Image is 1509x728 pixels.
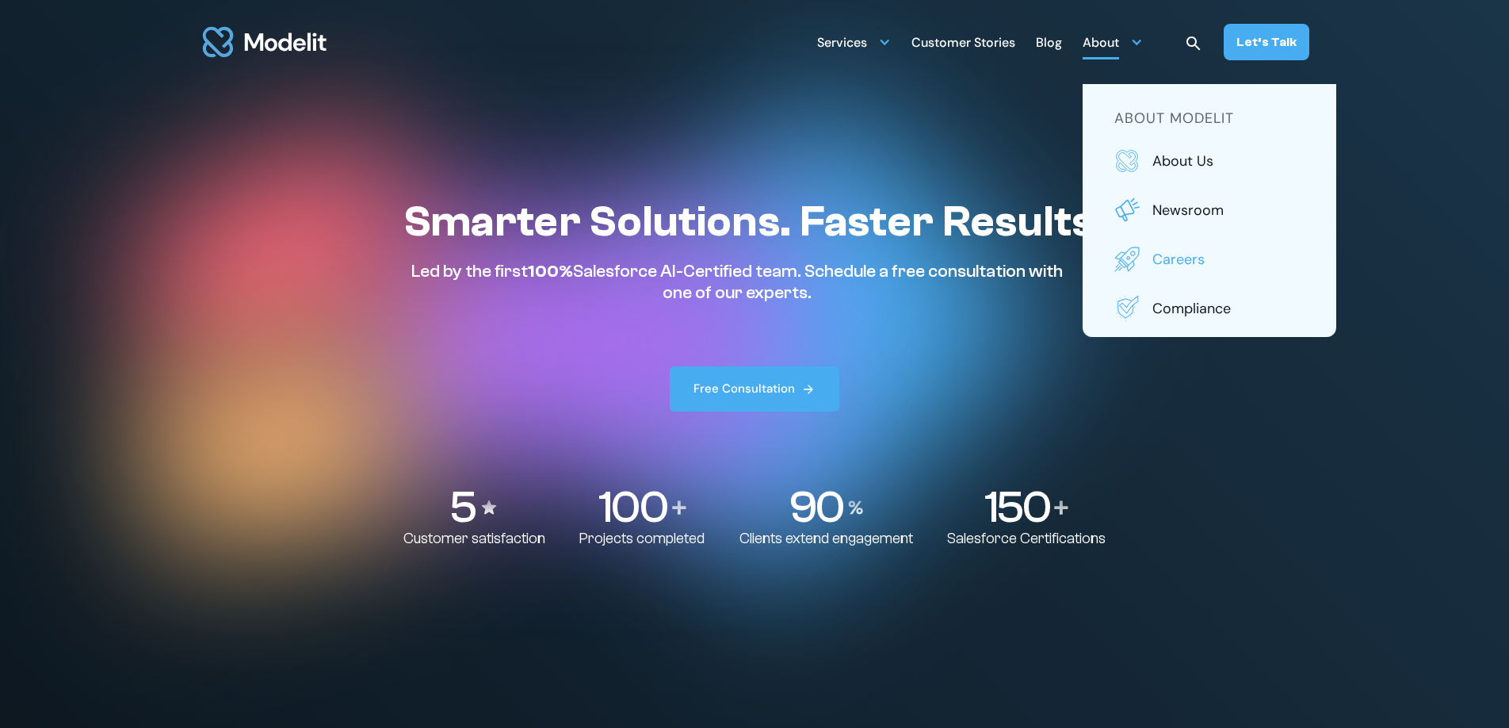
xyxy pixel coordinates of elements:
img: modelit logo [200,17,330,67]
div: Services [817,26,891,57]
img: arrow right [801,382,816,397]
p: Careers [1152,249,1305,270]
p: Customer satisfaction [403,530,545,548]
p: 5 [449,485,475,530]
p: Projects completed [579,530,705,548]
a: home [200,17,330,67]
a: Free Consultation [670,366,839,412]
a: Customer Stories [911,26,1015,57]
div: Services [817,29,867,59]
div: Let’s Talk [1236,33,1297,51]
a: Let’s Talk [1224,24,1309,60]
p: Compliance [1152,298,1305,319]
p: Salesforce Certifications [947,530,1106,548]
a: About us [1114,148,1305,174]
p: Clients extend engagement [739,530,913,548]
a: Careers [1114,247,1305,272]
div: About [1083,26,1143,57]
div: Free Consultation [693,381,795,397]
div: Blog [1036,29,1062,59]
p: Led by the first Salesforce AI-Certified team. Schedule a free consultation with one of our experts. [403,261,1071,303]
span: 100% [528,261,573,282]
nav: About [1083,84,1336,337]
h1: Smarter Solutions. Faster Results. [403,196,1106,248]
img: Stars [479,498,499,517]
div: About [1083,29,1119,59]
p: About us [1152,151,1305,171]
div: Customer Stories [911,29,1015,59]
p: 100 [598,485,667,530]
img: Plus [1054,500,1068,515]
img: Percentage [848,500,864,515]
h5: about modelit [1114,108,1305,129]
p: 150 [984,485,1050,530]
a: Blog [1036,26,1062,57]
img: Plus [672,500,686,515]
p: Newsroom [1152,200,1305,220]
a: Newsroom [1114,197,1305,223]
a: Compliance [1114,296,1305,321]
p: 90 [789,485,842,530]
